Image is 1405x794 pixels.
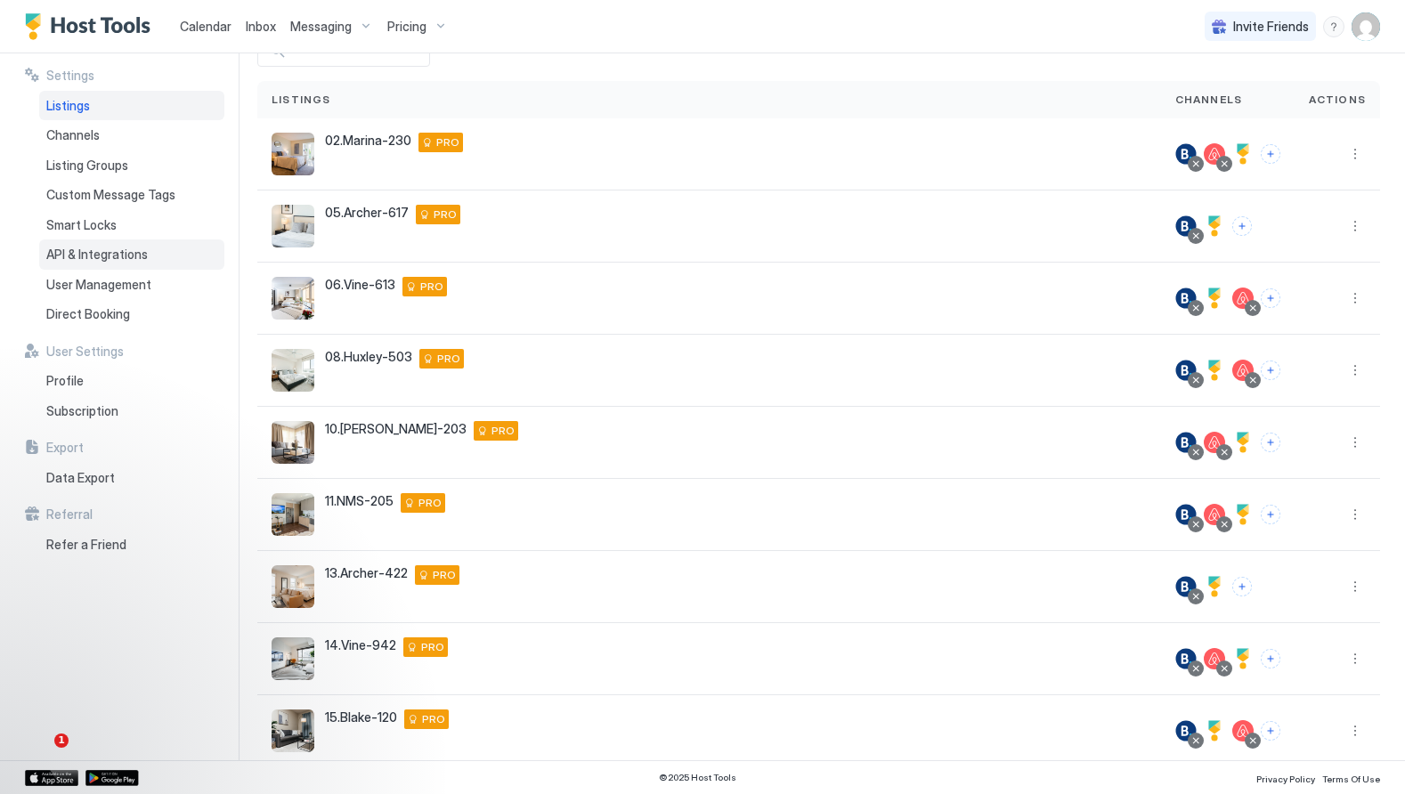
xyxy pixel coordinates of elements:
[290,19,352,35] span: Messaging
[272,92,331,108] span: Listings
[1256,774,1315,784] span: Privacy Policy
[46,158,128,174] span: Listing Groups
[39,463,224,493] a: Data Export
[1344,504,1366,525] div: menu
[1322,768,1380,787] a: Terms Of Use
[13,621,370,746] iframe: Intercom notifications message
[180,19,231,34] span: Calendar
[246,19,276,34] span: Inbox
[25,770,78,786] a: App Store
[39,366,224,396] a: Profile
[1323,16,1344,37] div: menu
[1261,505,1280,524] button: Connect channels
[272,421,314,464] div: listing image
[422,711,445,727] span: PRO
[1344,215,1366,237] button: More options
[54,733,69,748] span: 1
[272,277,314,320] div: listing image
[46,68,94,84] span: Settings
[1344,576,1366,597] button: More options
[436,134,459,150] span: PRO
[421,639,444,655] span: PRO
[1344,576,1366,597] div: menu
[1344,215,1366,237] div: menu
[39,150,224,181] a: Listing Groups
[1344,360,1366,381] div: menu
[1344,432,1366,453] button: More options
[1344,288,1366,309] button: More options
[46,373,84,389] span: Profile
[272,565,314,608] div: listing image
[39,396,224,426] a: Subscription
[46,247,148,263] span: API & Integrations
[420,279,443,295] span: PRO
[1344,143,1366,165] div: menu
[387,19,426,35] span: Pricing
[1232,216,1252,236] button: Connect channels
[25,13,158,40] a: Host Tools Logo
[1322,774,1380,784] span: Terms Of Use
[1344,288,1366,309] div: menu
[180,17,231,36] a: Calendar
[325,277,395,293] span: 06.Vine-613
[325,493,394,509] span: 11.NMS-205
[1261,288,1280,308] button: Connect channels
[85,770,139,786] div: Google Play Store
[325,133,411,149] span: 02.Marina-230
[39,270,224,300] a: User Management
[1256,768,1315,787] a: Privacy Policy
[46,277,151,293] span: User Management
[1175,92,1243,108] span: Channels
[46,440,84,456] span: Export
[46,403,118,419] span: Subscription
[46,470,115,486] span: Data Export
[272,133,314,175] div: listing image
[418,495,442,511] span: PRO
[272,493,314,536] div: listing image
[1232,577,1252,596] button: Connect channels
[39,530,224,560] a: Refer a Friend
[18,733,61,776] iframe: Intercom live chat
[491,423,515,439] span: PRO
[272,205,314,247] div: listing image
[325,205,409,221] span: 05.Archer-617
[39,299,224,329] a: Direct Booking
[1344,720,1366,741] button: More options
[1261,361,1280,380] button: Connect channels
[1344,648,1366,669] div: menu
[434,207,457,223] span: PRO
[46,217,117,233] span: Smart Locks
[1344,504,1366,525] button: More options
[46,306,130,322] span: Direct Booking
[1233,19,1309,35] span: Invite Friends
[1344,432,1366,453] div: menu
[1309,92,1366,108] span: Actions
[437,351,460,367] span: PRO
[325,421,467,437] span: 10.[PERSON_NAME]-203
[39,91,224,121] a: Listings
[39,210,224,240] a: Smart Locks
[325,565,408,581] span: 13.Archer-422
[46,127,100,143] span: Channels
[1344,720,1366,741] div: menu
[46,187,175,203] span: Custom Message Tags
[1344,143,1366,165] button: More options
[1352,12,1380,41] div: User profile
[246,17,276,36] a: Inbox
[1344,360,1366,381] button: More options
[659,772,736,783] span: © 2025 Host Tools
[46,344,124,360] span: User Settings
[433,567,456,583] span: PRO
[46,537,126,553] span: Refer a Friend
[325,349,412,365] span: 08.Huxley-503
[1261,144,1280,164] button: Connect channels
[46,98,90,114] span: Listings
[39,120,224,150] a: Channels
[1261,433,1280,452] button: Connect channels
[46,506,93,523] span: Referral
[39,239,224,270] a: API & Integrations
[1261,721,1280,741] button: Connect channels
[272,349,314,392] div: listing image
